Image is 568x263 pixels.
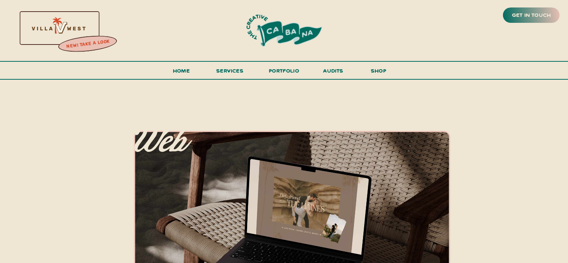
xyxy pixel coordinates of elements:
[361,66,397,79] a: shop
[216,67,243,74] span: services
[10,95,189,201] p: All-inclusive branding, web design & copy
[170,66,193,80] a: Home
[57,37,118,52] a: new! take a look
[322,66,345,79] a: audits
[510,10,552,21] a: get in touch
[214,66,246,80] a: services
[267,66,302,80] a: portfolio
